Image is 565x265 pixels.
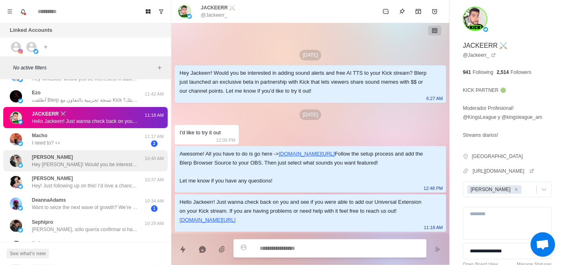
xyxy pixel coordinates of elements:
[32,139,61,147] p: I need to? 👀
[178,5,191,18] img: picture
[32,218,53,226] p: Sephipro
[41,42,51,52] button: Add account
[32,175,73,182] p: [PERSON_NAME]
[473,167,534,175] a: [URL][DOMAIN_NAME]
[18,49,23,54] img: picture
[187,14,192,19] img: picture
[175,241,191,258] button: Quick replies
[32,89,40,96] p: Ezo
[33,49,38,54] img: picture
[13,64,155,71] p: No active filters
[32,154,73,161] p: [PERSON_NAME]
[180,217,236,223] a: [DOMAIN_NAME][URL]
[10,220,22,232] img: picture
[300,50,322,60] p: [DATE]
[144,176,165,183] p: 10:37 AM
[144,155,165,162] p: 10:40 AM
[18,77,23,82] img: picture
[10,155,22,167] img: picture
[427,3,443,20] button: Add reminder
[483,27,488,32] img: picture
[472,153,523,160] p: [GEOGRAPHIC_DATA]
[32,96,138,104] p: أطلقت Blerp نسخة تجريبية بالتعاون مع Kick تتيح لمشاهديك مشاركة الميمات الصوتية باستخدام المال أو ...
[424,223,443,232] p: 11:18 AM
[180,128,221,137] div: I'd like to try it out
[201,11,227,19] p: @Jackeerr_
[468,185,512,194] div: [PERSON_NAME]
[32,226,138,233] p: [PERSON_NAME], sólo quería confirmar si habías recibido mi mensaje 🙈
[32,182,138,189] p: Hey! Just following up on this! I’d love a chance to learn more about your stream and see if Bler...
[144,133,165,140] p: 11:17 AM
[512,185,521,194] div: Remove Jayson
[144,112,165,119] p: 11:18 AM
[18,163,23,168] img: picture
[144,198,165,205] p: 10:34 AM
[155,5,168,18] button: Show unread conversations
[424,184,443,193] p: 12:48 PM
[32,132,47,139] p: Macho
[18,228,23,233] img: picture
[32,240,48,247] p: Sofyan
[214,241,230,258] button: Add media
[32,161,138,168] p: Hey [PERSON_NAME]! Would you be interested in adding sound alerts, free TTS or Media Sharing to y...
[216,136,236,145] p: 12:00 PM
[32,110,66,118] p: JACKEERR ⚔️
[279,151,335,157] a: [DOMAIN_NAME][URL]
[394,3,410,20] button: Pin
[7,249,49,258] button: See what's new
[32,196,66,204] p: DeannaAdams
[32,118,138,125] p: Hello Jackeerr! Just wanna check back on you and see if you were able to add our Universal Extens...
[463,69,471,76] p: 941
[151,205,158,212] span: 1
[10,90,22,102] img: picture
[473,69,494,76] p: Following
[18,206,23,211] img: picture
[18,141,23,146] img: picture
[194,241,211,258] button: Reply with AI
[10,111,22,124] img: picture
[10,26,52,34] p: Linked Accounts
[180,69,428,96] div: Hey Jackeerr! Would you be interested in adding sound alerts and free AI TTS to your Kick stream?...
[10,176,22,188] img: picture
[427,94,443,103] p: 6:27 AM
[497,69,509,76] p: 2,514
[430,241,446,258] button: Send message
[463,41,508,51] p: JACKEERR ⚔️
[531,232,555,257] div: Open chat
[142,5,155,18] button: Board View
[16,5,29,18] button: Notifications
[463,51,496,59] a: @Jackeerr_
[180,198,428,225] div: Hello Jackeerr! Just wanna check back on you and see if you were able to add our Universal Extens...
[201,4,235,11] p: JACKEERR ⚔️
[155,63,165,73] button: Add filters
[18,184,23,189] img: picture
[144,241,165,248] p: 8:23 AM
[300,109,322,120] p: [DATE]
[10,198,22,210] img: picture
[144,91,165,98] p: 11:42 AM
[180,149,428,185] div: Awesome! All you have to do is go here -> Follow the setup process and add the Blerp Browser Sour...
[151,140,158,147] span: 2
[463,7,487,31] img: picture
[18,98,23,103] img: picture
[410,3,427,20] button: Archive
[378,3,394,20] button: Mark as unread
[10,241,22,253] img: picture
[32,204,138,211] p: Want to seize the next wave of growth? We’re a professional stock analysis team focused on techno...
[144,220,165,227] p: 10:29 AM
[10,133,22,145] img: picture
[511,69,532,76] p: Followers
[18,120,23,125] img: picture
[3,5,16,18] button: Menu
[463,86,542,140] p: KICK PARTNER 🟢 Moderador Profesional! @KingsLeague y @kingsleague_am Streams diarios!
